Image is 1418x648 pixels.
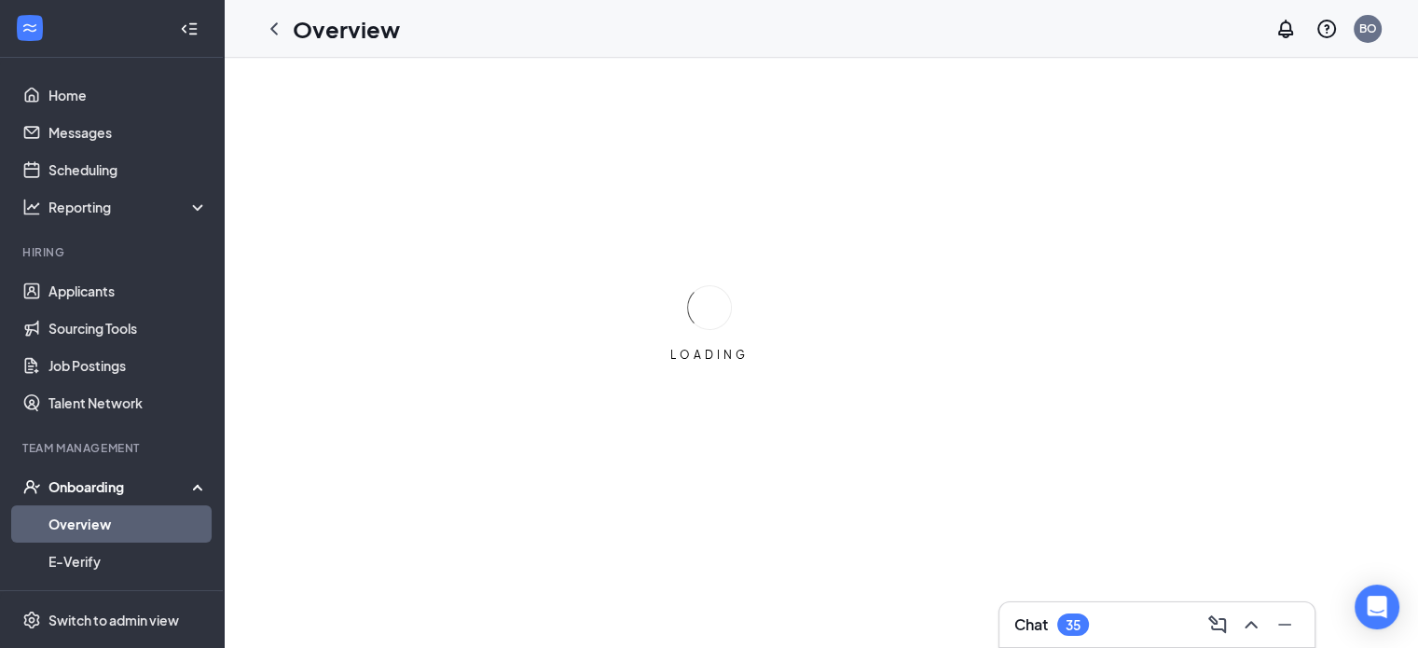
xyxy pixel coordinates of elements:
a: Messages [48,114,208,151]
div: Team Management [22,440,204,456]
div: BO [1359,21,1377,36]
div: 35 [1066,617,1081,633]
svg: Settings [22,611,41,629]
button: Minimize [1270,610,1300,640]
div: Onboarding [48,477,192,496]
svg: WorkstreamLogo [21,19,39,37]
button: ComposeMessage [1203,610,1232,640]
a: E-Verify [48,543,208,580]
svg: ComposeMessage [1206,614,1229,636]
svg: Notifications [1274,18,1297,40]
a: Scheduling [48,151,208,188]
div: Switch to admin view [48,611,179,629]
svg: ChevronLeft [263,18,285,40]
a: Overview [48,505,208,543]
svg: Analysis [22,198,41,216]
h1: Overview [293,13,400,45]
button: ChevronUp [1236,610,1266,640]
svg: UserCheck [22,477,41,496]
a: Home [48,76,208,114]
svg: ChevronUp [1240,614,1262,636]
a: Talent Network [48,384,208,421]
a: Sourcing Tools [48,310,208,347]
div: Hiring [22,244,204,260]
a: Job Postings [48,347,208,384]
div: LOADING [663,347,756,363]
div: Reporting [48,198,209,216]
h3: Chat [1014,614,1048,635]
a: Onboarding Documents [48,580,208,617]
svg: Minimize [1273,614,1296,636]
svg: Collapse [180,20,199,38]
a: Applicants [48,272,208,310]
svg: QuestionInfo [1315,18,1338,40]
div: Open Intercom Messenger [1355,585,1399,629]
